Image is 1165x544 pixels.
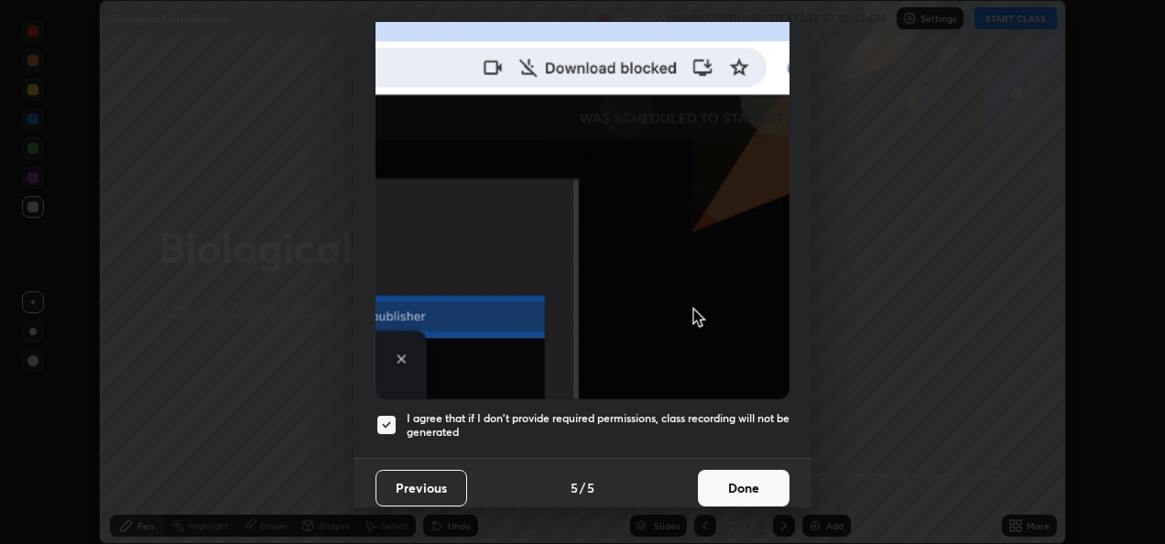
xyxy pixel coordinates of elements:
h4: / [580,478,585,497]
button: Previous [376,470,467,506]
h5: I agree that if I don't provide required permissions, class recording will not be generated [407,411,789,440]
h4: 5 [571,478,578,497]
h4: 5 [587,478,594,497]
button: Done [698,470,789,506]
